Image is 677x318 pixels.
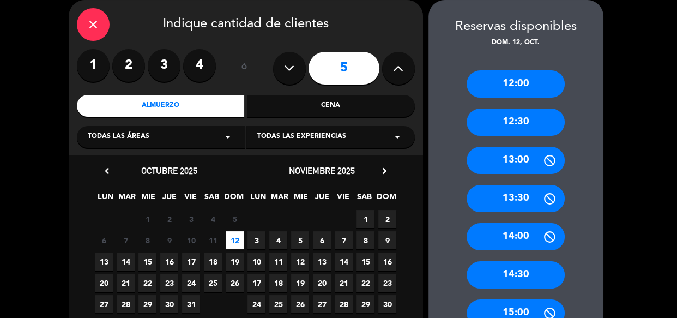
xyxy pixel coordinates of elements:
span: 6 [313,231,331,249]
span: 6 [95,231,113,249]
i: arrow_drop_down [221,130,234,143]
span: 12 [226,231,244,249]
span: 2 [378,210,396,228]
span: 1 [138,210,156,228]
span: 17 [247,274,265,292]
span: MIE [139,190,157,208]
span: VIE [182,190,200,208]
span: 28 [335,295,353,313]
span: 17 [182,253,200,271]
span: 9 [160,231,178,249]
div: 12:00 [467,70,565,98]
span: 31 [182,295,200,313]
div: Indique cantidad de clientes [77,8,415,41]
span: 29 [356,295,374,313]
span: 15 [356,253,374,271]
label: 1 [77,49,110,82]
span: 8 [138,231,156,249]
span: 27 [313,295,331,313]
div: Cena [247,95,415,117]
i: chevron_right [379,165,390,177]
span: 18 [204,253,222,271]
span: noviembre 2025 [289,165,355,176]
span: 30 [378,295,396,313]
span: 23 [160,274,178,292]
span: 14 [117,253,135,271]
span: 13 [313,253,331,271]
span: 25 [204,274,222,292]
span: 24 [247,295,265,313]
div: dom. 12, oct. [428,38,603,49]
span: LUN [96,190,114,208]
span: 20 [313,274,331,292]
span: 10 [182,231,200,249]
div: 14:30 [467,261,565,289]
div: 12:30 [467,109,565,136]
span: 22 [138,274,156,292]
span: 8 [356,231,374,249]
span: VIE [334,190,352,208]
span: 4 [204,210,222,228]
label: 4 [183,49,216,82]
span: MIE [292,190,310,208]
span: JUE [160,190,178,208]
span: 4 [269,231,287,249]
span: 11 [204,231,222,249]
span: 14 [335,253,353,271]
span: 5 [226,210,244,228]
span: 28 [117,295,135,313]
span: 1 [356,210,374,228]
span: octubre 2025 [141,165,197,176]
span: JUE [313,190,331,208]
span: DOM [377,190,395,208]
span: 24 [182,274,200,292]
span: 20 [95,274,113,292]
span: 26 [226,274,244,292]
span: 3 [182,210,200,228]
span: 13 [95,253,113,271]
span: 3 [247,231,265,249]
span: 22 [356,274,374,292]
span: MAR [118,190,136,208]
span: 7 [117,231,135,249]
div: Almuerzo [77,95,245,117]
span: 18 [269,274,287,292]
div: 14:00 [467,223,565,250]
span: 27 [95,295,113,313]
span: DOM [224,190,242,208]
label: 3 [148,49,180,82]
span: 16 [160,253,178,271]
span: 19 [226,253,244,271]
div: 13:30 [467,185,565,212]
div: Reservas disponibles [428,16,603,38]
i: close [87,18,100,31]
div: 13:00 [467,147,565,174]
div: ó [227,49,262,87]
span: 12 [291,253,309,271]
span: SAB [355,190,373,208]
span: 30 [160,295,178,313]
span: SAB [203,190,221,208]
span: 16 [378,253,396,271]
i: arrow_drop_down [391,130,404,143]
span: 5 [291,231,309,249]
span: MAR [270,190,288,208]
span: Todas las áreas [88,131,149,142]
span: Todas las experiencias [257,131,346,142]
span: 10 [247,253,265,271]
span: 11 [269,253,287,271]
span: 2 [160,210,178,228]
span: 15 [138,253,156,271]
span: 21 [117,274,135,292]
span: 21 [335,274,353,292]
span: 25 [269,295,287,313]
label: 2 [112,49,145,82]
span: 9 [378,231,396,249]
span: LUN [249,190,267,208]
i: chevron_left [101,165,113,177]
span: 19 [291,274,309,292]
span: 29 [138,295,156,313]
span: 26 [291,295,309,313]
span: 23 [378,274,396,292]
span: 7 [335,231,353,249]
